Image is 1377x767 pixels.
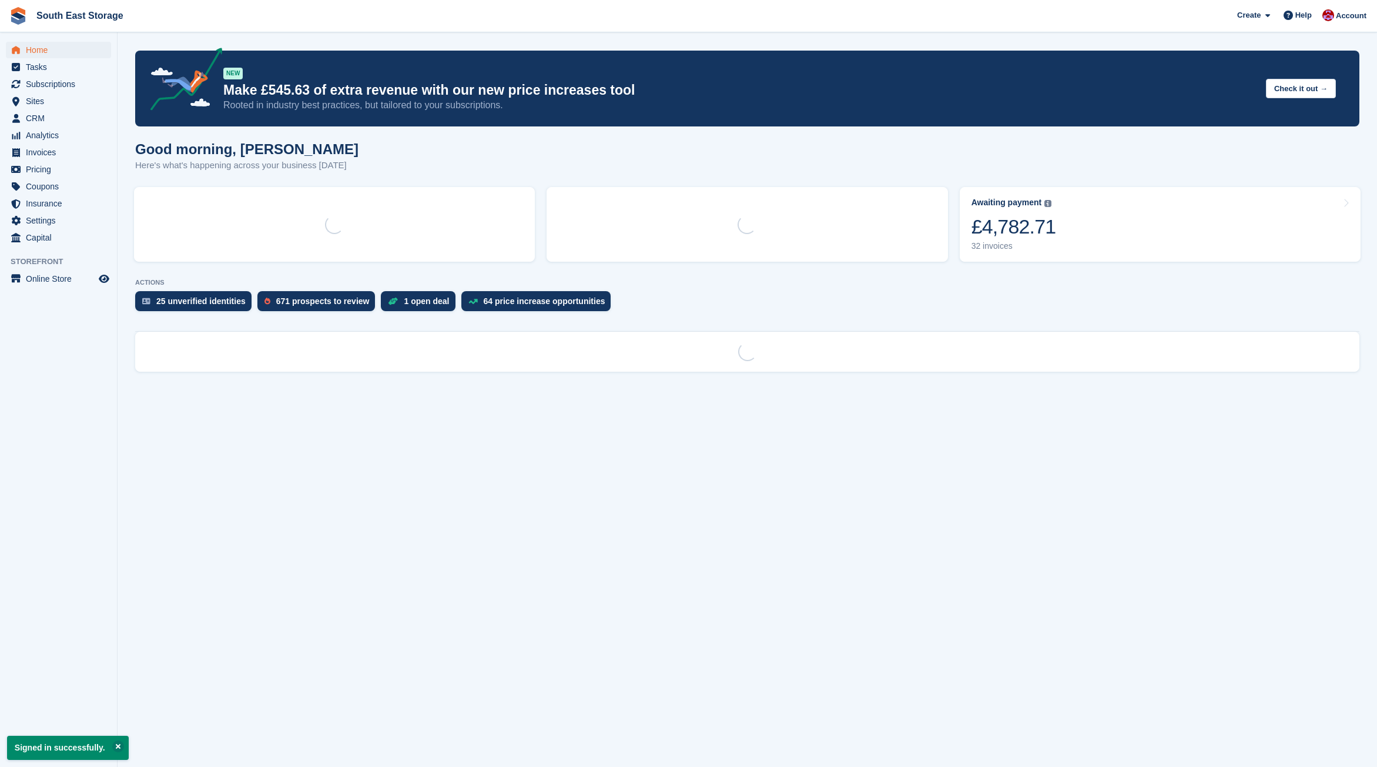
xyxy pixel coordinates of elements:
[971,198,1042,208] div: Awaiting payment
[1322,9,1334,21] img: Roger Norris
[135,291,257,317] a: 25 unverified identities
[9,7,27,25] img: stora-icon-8386f47178a22dfd0bd8f6a31ec36ba5ce8667c1dd55bd0f319d3a0aa187defe.svg
[1237,9,1261,21] span: Create
[7,736,129,760] p: Signed in successfully.
[26,178,96,195] span: Coupons
[6,42,111,58] a: menu
[6,178,111,195] a: menu
[264,298,270,305] img: prospect-51fa495bee0391a8d652442698ab0144808aea92771e9ea1ae160a38d050c398.svg
[26,212,96,229] span: Settings
[97,272,111,286] a: Preview store
[6,229,111,246] a: menu
[11,256,117,268] span: Storefront
[971,241,1056,251] div: 32 invoices
[6,212,111,229] a: menu
[6,127,111,144] a: menu
[404,296,449,306] div: 1 open deal
[156,296,246,306] div: 25 unverified identities
[26,110,96,126] span: CRM
[971,215,1056,239] div: £4,782.71
[223,68,243,79] div: NEW
[135,141,359,157] h1: Good morning, [PERSON_NAME]
[6,195,111,212] a: menu
[26,127,96,144] span: Analytics
[26,144,96,161] span: Invoices
[1336,10,1366,22] span: Account
[26,42,96,58] span: Home
[6,59,111,75] a: menu
[6,93,111,109] a: menu
[223,99,1257,112] p: Rooted in industry best practices, but tailored to your subscriptions.
[960,187,1361,262] a: Awaiting payment £4,782.71 32 invoices
[1044,200,1051,207] img: icon-info-grey-7440780725fd019a000dd9b08b2336e03edf1995a4989e88bcd33f0948082b44.svg
[32,6,128,25] a: South East Storage
[26,59,96,75] span: Tasks
[6,161,111,178] a: menu
[26,161,96,178] span: Pricing
[257,291,381,317] a: 671 prospects to review
[276,296,370,306] div: 671 prospects to review
[26,76,96,92] span: Subscriptions
[135,279,1359,286] p: ACTIONS
[6,76,111,92] a: menu
[381,291,461,317] a: 1 open deal
[1266,79,1336,98] button: Check it out →
[26,93,96,109] span: Sites
[140,48,223,115] img: price-adjustments-announcement-icon-8257ccfd72463d97f412b2fc003d46551f7dbcb40ab6d574587a9cd5c0d94...
[1295,9,1312,21] span: Help
[6,110,111,126] a: menu
[468,299,478,304] img: price_increase_opportunities-93ffe204e8149a01c8c9dc8f82e8f89637d9d84a8eef4429ea346261dce0b2c0.svg
[6,271,111,287] a: menu
[388,297,398,305] img: deal-1b604bf984904fb50ccaf53a9ad4b4a5d6e5aea283cecdc64d6e3604feb123c2.svg
[484,296,605,306] div: 64 price increase opportunities
[135,159,359,172] p: Here's what's happening across your business [DATE]
[142,298,150,305] img: verify_identity-adf6edd0f0f0b5bbfe63781bf79b02c33cf7c696d77639b501bdc392416b5a36.svg
[461,291,617,317] a: 64 price increase opportunities
[26,195,96,212] span: Insurance
[26,229,96,246] span: Capital
[26,271,96,287] span: Online Store
[223,82,1257,99] p: Make £545.63 of extra revenue with our new price increases tool
[6,144,111,161] a: menu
